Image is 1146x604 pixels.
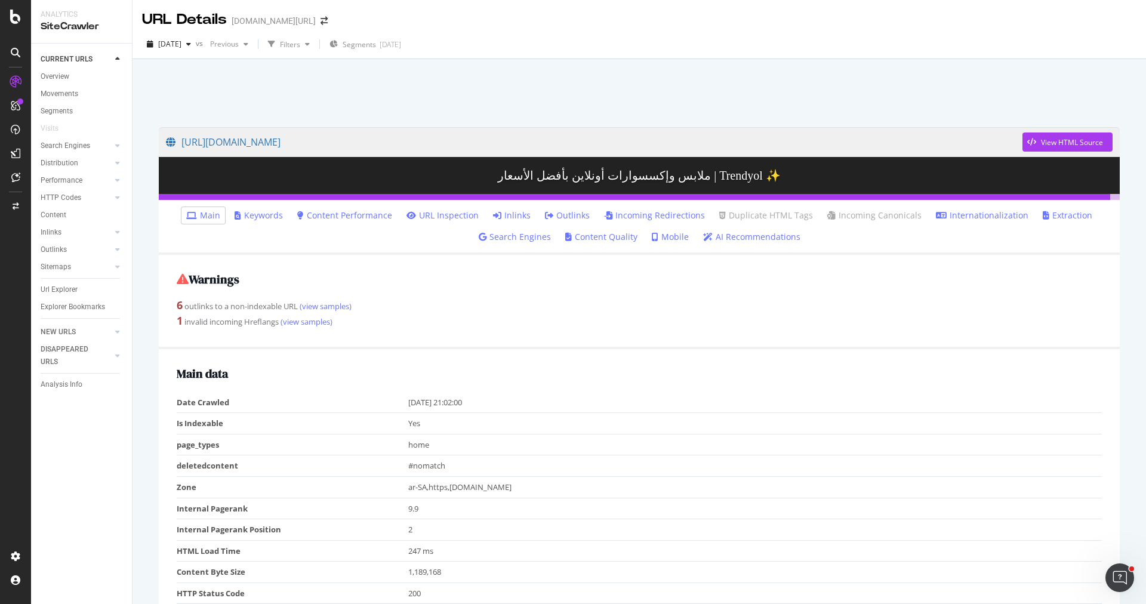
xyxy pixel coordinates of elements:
a: HTTP Codes [41,192,112,204]
td: 200 [408,583,1102,604]
a: Incoming Redirections [604,209,705,221]
a: Internationalization [936,209,1028,221]
div: Performance [41,174,82,187]
div: Search Engines [41,140,90,152]
div: Url Explorer [41,283,78,296]
a: Visits [41,122,70,135]
td: HTML Load Time [177,540,408,562]
div: Analytics [41,10,122,20]
a: Url Explorer [41,283,124,296]
div: Analysis Info [41,378,82,391]
div: Outlinks [41,244,67,256]
td: ar-SA,https,[DOMAIN_NAME] [408,476,1102,498]
td: Internal Pagerank [177,498,408,519]
a: Distribution [41,157,112,170]
td: 2 [408,519,1102,541]
td: #nomatch [408,455,1102,477]
td: deletedcontent [177,455,408,477]
h2: Warnings [177,273,1102,286]
div: Explorer Bookmarks [41,301,105,313]
a: Content [41,209,124,221]
div: View HTML Source [1041,137,1103,147]
button: [DATE] [142,35,196,54]
a: Mobile [652,231,689,243]
div: SiteCrawler [41,20,122,33]
div: outlinks to a non-indexable URL [177,298,1102,313]
a: NEW URLS [41,326,112,338]
h3: ملابس وإكسسوارات أونلاين بأفضل الأسعار | Trendyol ✨ [159,157,1120,194]
a: Analysis Info [41,378,124,391]
div: Overview [41,70,69,83]
div: HTTP Codes [41,192,81,204]
a: (view samples) [298,301,352,312]
div: Sitemaps [41,261,71,273]
td: home [408,434,1102,455]
td: HTTP Status Code [177,583,408,604]
a: Extraction [1043,209,1092,221]
span: Previous [205,39,239,49]
div: Movements [41,88,78,100]
a: Explorer Bookmarks [41,301,124,313]
a: Content Quality [565,231,637,243]
div: DISAPPEARED URLS [41,343,101,368]
a: Inlinks [41,226,112,239]
div: [DATE] [380,39,401,50]
td: page_types [177,434,408,455]
a: Sitemaps [41,261,112,273]
span: Segments [343,39,376,50]
a: DISAPPEARED URLS [41,343,112,368]
a: Search Engines [41,140,112,152]
div: [DOMAIN_NAME][URL] [232,15,316,27]
div: NEW URLS [41,326,76,338]
td: 247 ms [408,540,1102,562]
a: Search Engines [479,231,551,243]
div: Segments [41,105,73,118]
a: Main [186,209,220,221]
a: Duplicate HTML Tags [719,209,813,221]
span: vs [196,38,205,48]
td: 1,189,168 [408,562,1102,583]
h2: Main data [177,367,1102,380]
div: CURRENT URLS [41,53,93,66]
a: CURRENT URLS [41,53,112,66]
a: Outlinks [545,209,590,221]
a: Outlinks [41,244,112,256]
div: Distribution [41,157,78,170]
td: Date Crawled [177,392,408,413]
a: URL Inspection [406,209,479,221]
div: Content [41,209,66,221]
a: Content Performance [297,209,392,221]
td: Yes [408,413,1102,434]
a: AI Recommendations [703,231,800,243]
td: 9.9 [408,498,1102,519]
a: (view samples) [279,316,332,327]
strong: 1 [177,313,183,328]
td: Is Indexable [177,413,408,434]
a: Keywords [235,209,283,221]
td: Content Byte Size [177,562,408,583]
td: [DATE] 21:02:00 [408,392,1102,413]
div: Filters [280,39,300,50]
div: invalid incoming Hreflangs [177,313,1102,329]
strong: 6 [177,298,183,312]
a: Performance [41,174,112,187]
a: Inlinks [493,209,531,221]
div: Inlinks [41,226,61,239]
button: Segments[DATE] [325,35,406,54]
div: URL Details [142,10,227,30]
span: 2025 Sep. 19th [158,39,181,49]
a: Segments [41,105,124,118]
td: Zone [177,476,408,498]
a: Overview [41,70,124,83]
a: Movements [41,88,124,100]
a: [URL][DOMAIN_NAME] [166,127,1022,157]
iframe: Intercom live chat [1105,563,1134,592]
button: View HTML Source [1022,132,1113,152]
button: Filters [263,35,315,54]
a: Incoming Canonicals [827,209,922,221]
div: Visits [41,122,58,135]
div: arrow-right-arrow-left [321,17,328,25]
td: Internal Pagerank Position [177,519,408,541]
button: Previous [205,35,253,54]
